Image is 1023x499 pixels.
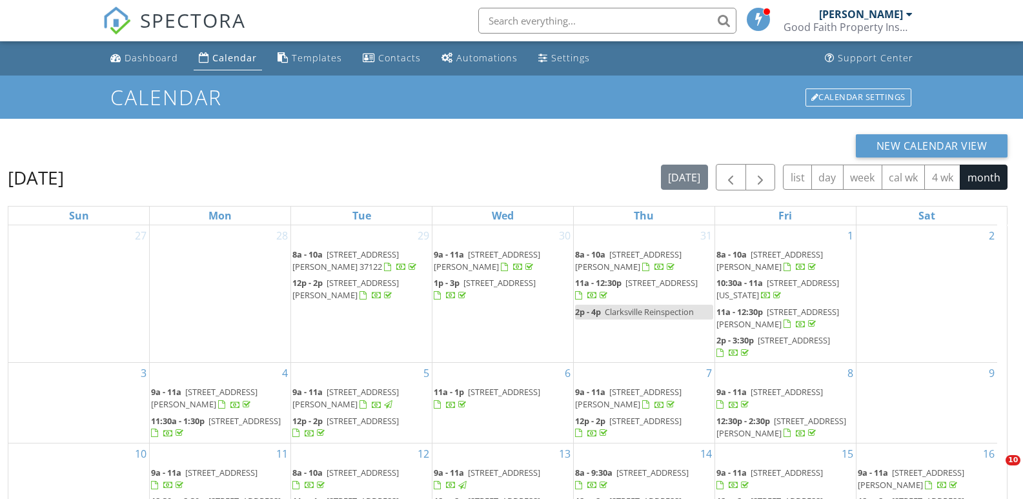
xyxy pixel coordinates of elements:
a: Calendar [194,46,262,70]
a: Saturday [916,207,938,225]
span: [STREET_ADDRESS] [751,386,823,398]
div: Contacts [378,52,421,64]
button: cal wk [882,165,926,190]
a: 9a - 11a [STREET_ADDRESS] [716,467,823,491]
a: 11a - 12:30p [STREET_ADDRESS][PERSON_NAME] [716,306,839,330]
a: Tuesday [350,207,374,225]
input: Search everything... [478,8,736,34]
a: 9a - 11a [STREET_ADDRESS][PERSON_NAME] [151,385,289,412]
a: 9a - 11a [STREET_ADDRESS][PERSON_NAME] [292,386,399,410]
a: 11:30a - 1:30p [STREET_ADDRESS] [151,415,281,439]
td: Go to July 28, 2025 [150,225,291,363]
a: 8a - 9:30a [STREET_ADDRESS] [575,467,689,491]
span: [STREET_ADDRESS] [327,415,399,427]
a: Monday [206,207,234,225]
td: Go to August 9, 2025 [856,363,997,443]
a: Go to August 10, 2025 [132,443,149,464]
a: 9a - 11a [STREET_ADDRESS][PERSON_NAME] [292,385,430,412]
td: Go to August 5, 2025 [291,363,432,443]
a: 12p - 2p [STREET_ADDRESS][PERSON_NAME] [292,277,399,301]
iframe: Intercom live chat [979,455,1010,486]
span: [STREET_ADDRESS] [751,467,823,478]
span: [STREET_ADDRESS] [758,334,830,346]
a: Calendar Settings [804,87,913,108]
a: Go to July 31, 2025 [698,225,714,246]
div: Settings [551,52,590,64]
div: Automations [456,52,518,64]
a: 8a - 10a [STREET_ADDRESS] [PERSON_NAME] 37122 [292,249,419,272]
span: 9a - 11a [151,467,181,478]
a: 11:30a - 1:30p [STREET_ADDRESS] [151,414,289,442]
span: [STREET_ADDRESS][PERSON_NAME] [434,249,540,272]
span: [STREET_ADDRESS][PERSON_NAME] [858,467,964,491]
button: Next month [745,164,776,190]
a: 12p - 2p [STREET_ADDRESS] [575,415,682,439]
a: 9a - 11a [STREET_ADDRESS][PERSON_NAME] [858,465,996,493]
a: Dashboard [105,46,183,70]
span: 12p - 2p [292,415,323,427]
span: [STREET_ADDRESS] [463,277,536,289]
span: 11a - 1p [434,386,464,398]
span: [STREET_ADDRESS][US_STATE] [716,277,839,301]
td: Go to August 3, 2025 [8,363,150,443]
h1: Calendar [110,86,912,108]
button: month [960,165,1008,190]
div: Good Faith Property Inspections, LLC [784,21,913,34]
img: The Best Home Inspection Software - Spectora [103,6,131,35]
a: Go to July 29, 2025 [415,225,432,246]
span: 9a - 11a [716,386,747,398]
a: Go to August 6, 2025 [562,363,573,383]
span: 8a - 10a [292,249,323,260]
span: 11:30a - 1:30p [151,415,205,427]
span: [STREET_ADDRESS][PERSON_NAME] [716,415,846,439]
a: Wednesday [489,207,516,225]
a: Go to July 28, 2025 [274,225,290,246]
button: Previous month [716,164,746,190]
a: 10:30a - 11a [STREET_ADDRESS][US_STATE] [716,276,855,303]
span: [STREET_ADDRESS][PERSON_NAME] [716,306,839,330]
a: Go to August 9, 2025 [986,363,997,383]
span: 2p - 4p [575,306,601,318]
a: 12p - 2p [STREET_ADDRESS] [575,414,713,442]
a: Contacts [358,46,426,70]
span: 9a - 11a [716,467,747,478]
div: [PERSON_NAME] [819,8,903,21]
a: 9a - 11a [STREET_ADDRESS] [434,465,572,493]
a: Go to August 7, 2025 [704,363,714,383]
span: [STREET_ADDRESS] [625,277,698,289]
a: 11a - 1p [STREET_ADDRESS] [434,386,540,410]
a: 8a - 10a [STREET_ADDRESS][PERSON_NAME] [575,247,713,275]
button: list [783,165,812,190]
td: Go to August 6, 2025 [432,363,574,443]
a: 8a - 10a [STREET_ADDRESS][PERSON_NAME] [716,249,823,272]
a: 8a - 10a [STREET_ADDRESS][PERSON_NAME] [575,249,682,272]
button: day [811,165,844,190]
span: 8a - 10a [575,249,605,260]
a: 9a - 11a [STREET_ADDRESS][PERSON_NAME] [858,467,964,491]
td: Go to July 27, 2025 [8,225,150,363]
span: 8a - 10a [292,467,323,478]
a: 2p - 3:30p [STREET_ADDRESS] [716,333,855,361]
a: 1p - 3p [STREET_ADDRESS] [434,277,536,301]
a: Go to August 11, 2025 [274,443,290,464]
button: week [843,165,882,190]
td: Go to August 2, 2025 [856,225,997,363]
span: [STREET_ADDRESS][PERSON_NAME] [151,386,258,410]
a: Go to August 8, 2025 [845,363,856,383]
span: 11a - 12:30p [716,306,763,318]
div: Calendar [212,52,257,64]
span: 8a - 10a [716,249,747,260]
a: 12p - 2p [STREET_ADDRESS][PERSON_NAME] [292,276,430,303]
a: Go to August 13, 2025 [556,443,573,464]
span: [STREET_ADDRESS] [327,467,399,478]
a: Thursday [631,207,656,225]
button: [DATE] [661,165,708,190]
div: Support Center [838,52,913,64]
a: Go to August 16, 2025 [980,443,997,464]
span: [STREET_ADDRESS][PERSON_NAME] [575,249,682,272]
span: [STREET_ADDRESS] [208,415,281,427]
span: 9a - 11a [575,386,605,398]
span: 10:30a - 11a [716,277,763,289]
a: 11a - 12:30p [STREET_ADDRESS] [575,277,698,301]
div: Templates [292,52,342,64]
